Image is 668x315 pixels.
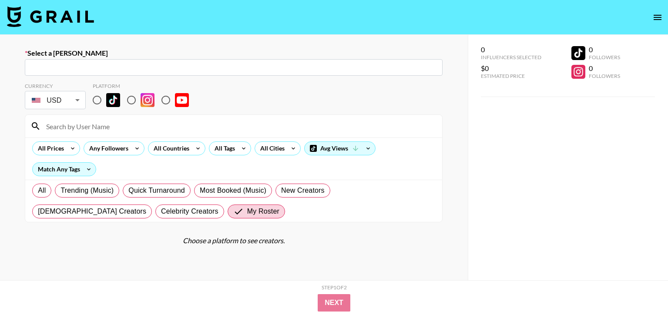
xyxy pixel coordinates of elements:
label: Select a [PERSON_NAME] [25,49,443,57]
div: All Tags [209,142,237,155]
button: Next [318,294,350,312]
span: Trending (Music) [60,185,114,196]
div: All Cities [255,142,286,155]
div: All Countries [148,142,191,155]
span: New Creators [281,185,325,196]
img: Instagram [141,93,154,107]
div: Step 1 of 2 [322,284,347,291]
div: $0 [481,64,541,73]
img: TikTok [106,93,120,107]
div: Platform [93,83,196,89]
span: Celebrity Creators [161,206,218,217]
span: Quick Turnaround [128,185,185,196]
div: Match Any Tags [33,163,96,176]
span: My Roster [247,206,279,217]
div: Influencers Selected [481,54,541,60]
span: All [38,185,46,196]
img: Grail Talent [7,6,94,27]
div: Any Followers [84,142,130,155]
span: Most Booked (Music) [200,185,266,196]
img: YouTube [175,93,189,107]
div: Followers [589,54,620,60]
span: [DEMOGRAPHIC_DATA] Creators [38,206,146,217]
div: Currency [25,83,86,89]
div: All Prices [33,142,66,155]
div: 0 [589,45,620,54]
div: USD [27,93,84,108]
div: Followers [589,73,620,79]
input: Search by User Name [41,119,437,133]
div: Avg Views [305,142,375,155]
div: Estimated Price [481,73,541,79]
div: 0 [589,64,620,73]
button: open drawer [649,9,666,26]
div: Choose a platform to see creators. [25,236,443,245]
div: 0 [481,45,541,54]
